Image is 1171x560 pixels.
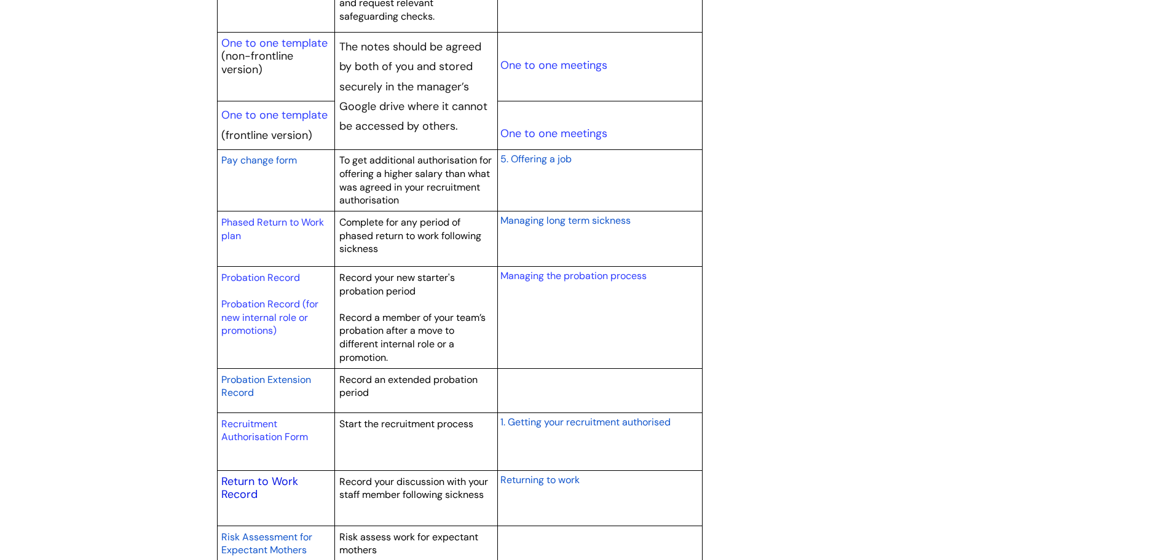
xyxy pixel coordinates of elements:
span: Risk Assessment for Expectant Mothers [221,530,312,557]
span: Risk assess work for expectant mothers [339,530,478,557]
span: Probation Extension Record [221,373,311,400]
a: Managing long term sickness [500,213,631,227]
span: 5. Offering a job [500,152,572,165]
a: Recruitment Authorisation Form [221,417,308,444]
a: Risk Assessment for Expectant Mothers [221,529,312,558]
a: One to one template [221,108,328,122]
a: 1. Getting your recruitment authorised [500,414,671,429]
span: Complete for any period of phased return to work following sickness [339,216,481,255]
span: Managing long term sickness [500,214,631,227]
td: (frontline version) [217,101,335,149]
a: Phased Return to Work plan [221,216,324,242]
a: One to one meetings [500,126,607,141]
a: One to one meetings [500,58,607,73]
span: Record your discussion with your staff member following sickness [339,475,488,502]
a: 5. Offering a job [500,151,572,166]
span: Record an extended probation period [339,373,478,400]
a: Return to Work Record [221,474,298,502]
span: Returning to work [500,473,580,486]
a: Probation Extension Record [221,372,311,400]
a: Managing the probation process [500,269,647,282]
span: Start the recruitment process [339,417,473,430]
a: Probation Record [221,271,300,284]
span: Pay change form [221,154,297,167]
a: Probation Record (for new internal role or promotions) [221,298,318,337]
span: Record a member of your team’s probation after a move to different internal role or a promotion. [339,311,486,364]
p: (non-frontline version) [221,50,331,76]
td: The notes should be agreed by both of you and stored securely in the manager’s Google drive where... [335,33,498,150]
a: Pay change form [221,152,297,167]
a: Returning to work [500,472,580,487]
span: Record your new starter's probation period [339,271,455,298]
span: 1. Getting your recruitment authorised [500,416,671,428]
span: To get additional authorisation for offering a higher salary than what was agreed in your recruit... [339,154,492,207]
a: One to one template [221,36,328,50]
